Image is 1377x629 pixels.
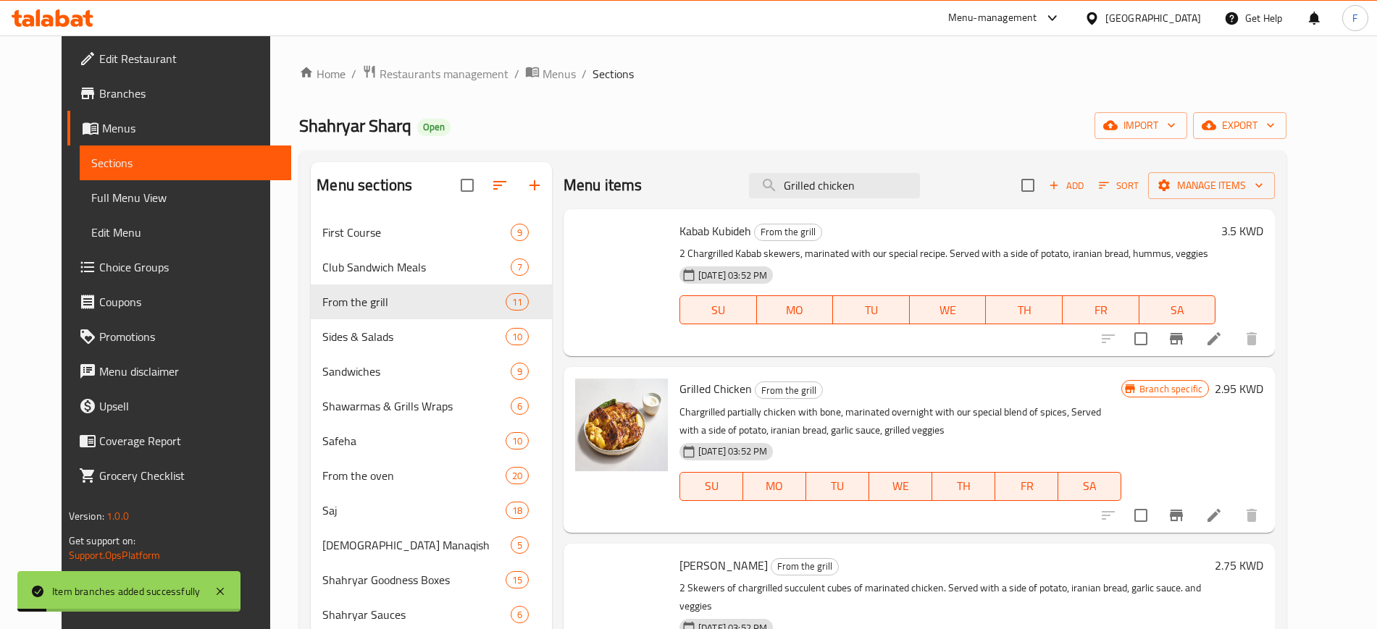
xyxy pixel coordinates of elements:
[575,379,668,471] img: Grilled Chicken
[322,224,511,241] div: First Course
[67,319,291,354] a: Promotions
[322,467,505,484] span: From the oven
[99,432,280,449] span: Coverage Report
[511,261,528,274] span: 7
[511,224,529,241] div: items
[506,469,528,483] span: 20
[1159,321,1194,356] button: Branch-specific-item
[1063,295,1139,324] button: FR
[1099,177,1139,194] span: Sort
[525,64,576,83] a: Menus
[1205,117,1275,135] span: export
[511,608,528,622] span: 6
[582,65,587,83] li: /
[506,293,529,311] div: items
[311,215,552,250] div: First Course9
[869,472,932,501] button: WE
[99,328,280,345] span: Promotions
[839,300,904,321] span: TU
[1058,472,1121,501] button: SA
[1148,172,1275,199] button: Manage items
[506,295,528,309] span: 11
[106,507,129,525] span: 1.0.0
[317,174,412,196] h2: Menu sections
[322,258,511,276] span: Club Sandwich Meals
[52,583,200,599] div: Item branches added successfully
[679,295,757,324] button: SU
[916,300,981,321] span: WE
[755,381,823,399] div: From the grill
[322,536,511,554] span: [DEMOGRAPHIC_DATA] Manaqish
[749,476,800,497] span: MO
[1013,170,1043,200] span: Select section
[311,493,552,528] div: Saj18
[679,378,752,400] span: Grilled Chicken
[91,189,280,206] span: Full Menu View
[1205,507,1223,524] a: Edit menu item
[506,571,529,588] div: items
[1126,324,1156,354] span: Select to update
[311,528,552,562] div: [DEMOGRAPHIC_DATA] Manaqish5
[948,9,1037,27] div: Menu-management
[763,300,828,321] span: MO
[749,173,920,198] input: search
[322,363,511,380] span: Sandwiches
[1234,498,1269,533] button: delete
[1043,174,1089,197] span: Add item
[322,606,511,623] span: Shahryar Sauces
[311,250,552,284] div: Club Sandwich Meals7
[511,397,529,415] div: items
[322,432,505,449] span: Safeha
[67,354,291,389] a: Menu disclaimer
[322,502,505,519] span: Saj
[311,284,552,319] div: From the grill11
[1047,177,1086,194] span: Add
[692,444,773,458] span: [DATE] 03:52 PM
[506,502,529,519] div: items
[1159,498,1194,533] button: Branch-specific-item
[1043,174,1089,197] button: Add
[514,65,519,83] li: /
[69,546,161,565] a: Support.OpsPlatform
[99,293,280,311] span: Coupons
[679,220,751,242] span: Kabab Kubideh
[322,397,511,415] div: Shawarmas & Grills Wraps
[1068,300,1134,321] span: FR
[754,224,822,241] div: From the grill
[686,476,737,497] span: SU
[511,539,528,552] span: 5
[692,269,773,282] span: [DATE] 03:52 PM
[67,458,291,493] a: Grocery Checklist
[1205,330,1223,347] a: Edit menu item
[910,295,987,324] button: WE
[69,507,104,525] span: Version:
[679,579,1209,615] p: 2 Skewers of chargrilled succulent cubes of marinated chicken. Served with a side of potato, iran...
[932,472,995,501] button: TH
[311,562,552,597] div: Shahryar Goodness Boxes15
[1089,174,1148,197] span: Sort items
[417,121,451,133] span: Open
[938,476,989,497] span: TH
[679,472,743,501] button: SU
[686,300,751,321] span: SU
[1064,476,1116,497] span: SA
[511,400,528,413] span: 6
[995,472,1058,501] button: FR
[771,558,839,575] div: From the grill
[679,554,768,576] span: [PERSON_NAME]
[1221,221,1263,241] h6: 3.5 KWD
[482,168,517,203] span: Sort sections
[506,328,529,345] div: items
[517,168,552,203] button: Add section
[311,458,552,493] div: From the oven20
[511,365,528,379] span: 9
[1193,112,1286,139] button: export
[67,423,291,458] a: Coverage Report
[91,224,280,241] span: Edit Menu
[992,300,1057,321] span: TH
[1139,295,1216,324] button: SA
